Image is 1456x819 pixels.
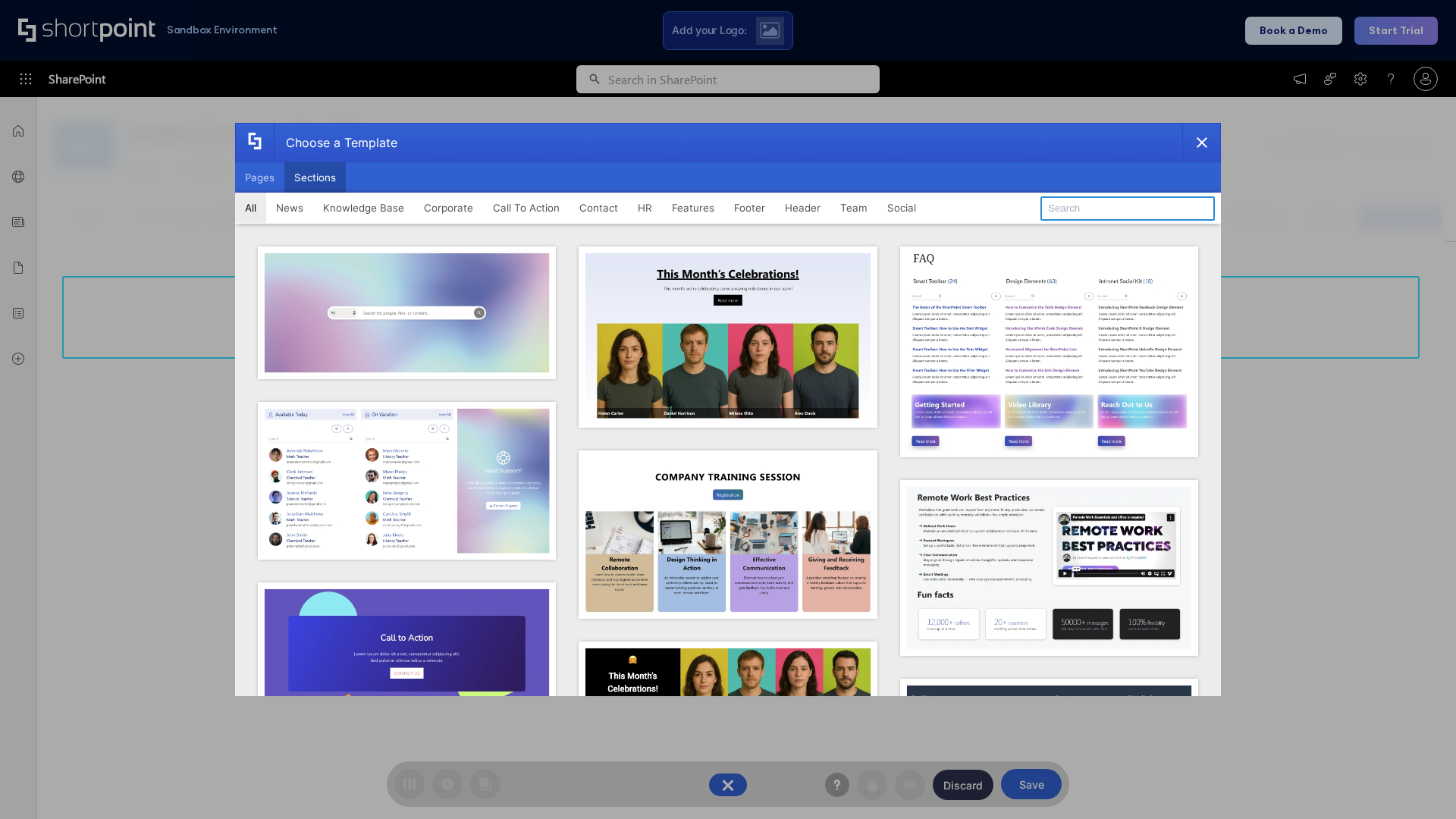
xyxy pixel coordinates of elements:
[313,193,414,223] button: Knowledge Base
[235,162,284,193] button: Pages
[235,193,266,223] button: All
[1040,196,1215,221] input: Search
[775,193,830,223] button: Header
[830,193,877,223] button: Team
[483,193,570,223] button: Call To Action
[570,193,628,223] button: Contact
[1380,746,1456,819] iframe: Chat Widget
[284,162,346,193] button: Sections
[235,123,1221,696] div: template selector
[414,193,483,223] button: Corporate
[662,193,724,223] button: Features
[877,193,926,223] button: Social
[628,193,662,223] button: HR
[274,124,397,162] div: Choose a Template
[266,193,313,223] button: News
[724,193,775,223] button: Footer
